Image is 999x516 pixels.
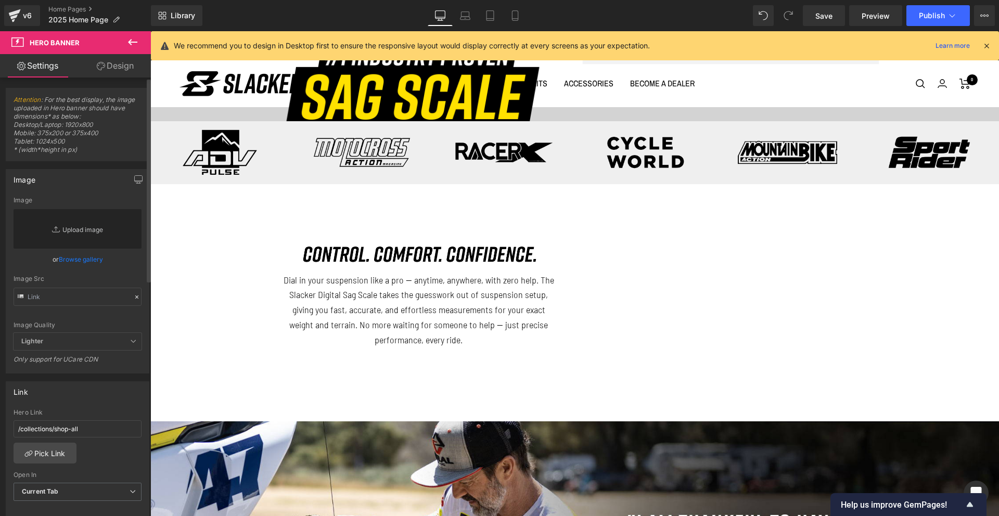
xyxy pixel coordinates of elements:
[14,170,35,184] div: Image
[14,96,41,104] a: Attention
[21,337,43,345] b: Lighter
[171,11,195,20] span: Library
[14,471,142,479] div: Open In
[151,5,202,26] a: New Library
[478,5,503,26] a: Tablet
[14,409,142,416] div: Hero Link
[14,254,142,265] div: or
[133,241,404,316] p: Dial in your suspension like a pro — anytime, anywhere, with zero help. The Slacker Digital Sag S...
[14,382,28,396] div: Link
[931,40,974,52] a: Learn more
[841,500,964,510] span: Help us improve GemPages!
[432,182,729,362] iframe: Slacker Digital Sag Scale Overview
[906,5,970,26] button: Publish
[4,5,40,26] a: v6
[778,5,799,26] button: Redo
[453,5,478,26] a: Laptop
[14,197,142,204] div: Image
[849,5,902,26] a: Preview
[21,9,34,22] div: v6
[862,10,890,21] span: Preview
[14,96,142,161] span: : For the best display, the image uploaded in Hero banner should have dimensions* as below: Deskt...
[48,5,151,14] a: Home Pages
[14,275,142,282] div: Image Src
[22,487,59,495] b: Current Tab
[815,10,832,21] span: Save
[503,5,528,26] a: Mobile
[30,38,80,47] span: Hero Banner
[14,288,142,306] input: Link
[753,5,774,26] button: Undo
[59,250,103,268] a: Browse gallery
[48,16,108,24] span: 2025 Home Page
[14,420,142,437] input: https://your-shop.myshopify.com
[974,5,995,26] button: More
[14,443,76,463] a: Pick Link
[919,11,945,20] span: Publish
[964,481,989,506] div: Open Intercom Messenger
[78,54,153,78] a: Design
[14,321,142,329] div: Image Quality
[174,40,650,51] p: We recommend you to design in Desktop first to ensure the responsive layout would display correct...
[14,355,142,370] div: Only support for UCare CDN
[841,498,976,511] button: Show survey - Help us improve GemPages!
[428,5,453,26] a: Desktop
